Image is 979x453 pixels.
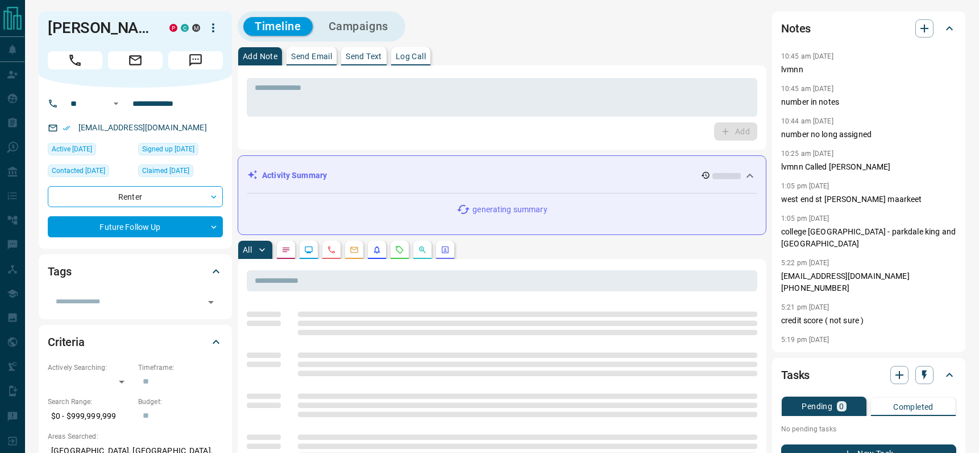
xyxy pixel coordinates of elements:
p: generating summary [472,204,547,216]
h2: Notes [781,19,811,38]
svg: Requests [395,245,404,254]
svg: Calls [327,245,336,254]
button: Timeline [243,17,313,36]
p: number no long assigned [781,129,956,141]
div: Tue Mar 08 2022 [48,164,132,180]
p: $0 - $999,999,999 [48,407,132,426]
svg: Opportunities [418,245,427,254]
p: lvmnn [781,64,956,76]
p: lvmnn Called [PERSON_NAME] [781,161,956,173]
p: 1:05 pm [DATE] [781,182,829,190]
svg: Emails [350,245,359,254]
svg: Listing Alerts [372,245,381,254]
div: Activity Summary [247,165,757,186]
p: Send Text [346,52,382,60]
p: 5:21 pm [DATE] [781,303,829,311]
p: 5:19 pm [DATE] [781,336,829,344]
p: 10:45 am [DATE] [781,52,833,60]
div: Mon Mar 07 2022 [138,143,223,159]
span: Signed up [DATE] [142,143,194,155]
p: Search Range: [48,397,132,407]
svg: Agent Actions [441,245,450,254]
a: [EMAIL_ADDRESS][DOMAIN_NAME] [78,123,207,132]
div: Sat Sep 13 2025 [48,143,132,159]
p: Add Note [243,52,277,60]
svg: Notes [281,245,291,254]
span: Message [168,51,223,69]
div: condos.ca [181,24,189,32]
p: All [243,246,252,254]
button: Campaigns [317,17,400,36]
p: Pending [802,402,832,410]
div: Criteria [48,328,223,356]
span: Email [108,51,163,69]
p: 1:05 pm [DATE] [781,215,829,223]
h2: Tasks [781,366,810,384]
div: Renter [48,186,223,207]
p: west end st [PERSON_NAME] maarkeet [781,193,956,205]
p: number in notes [781,96,956,108]
svg: Lead Browsing Activity [304,245,313,254]
span: Call [48,51,102,69]
div: Future Follow Up [48,216,223,237]
h2: Criteria [48,333,85,351]
div: Tags [48,258,223,285]
div: Notes [781,15,956,42]
p: college [GEOGRAPHIC_DATA] - parkdale king and [GEOGRAPHIC_DATA] [781,226,956,250]
button: Open [203,294,219,310]
p: 10:44 am [DATE] [781,117,833,125]
p: 10:25 am [DATE] [781,150,833,158]
p: Timeframe: [138,363,223,373]
p: Send Email [291,52,332,60]
p: 0 [839,402,844,410]
div: Thu Nov 16 2023 [138,164,223,180]
p: credit score ( not sure ) [781,315,956,327]
svg: Email Verified [63,124,70,132]
p: 5:22 pm [DATE] [781,259,829,267]
p: Areas Searched: [48,431,223,442]
p: Log Call [396,52,426,60]
p: No pending tasks [781,421,956,438]
p: Completed [893,403,934,411]
span: Contacted [DATE] [52,165,105,176]
div: property.ca [169,24,177,32]
button: Open [109,97,123,110]
p: Budget: [138,397,223,407]
span: Active [DATE] [52,143,92,155]
p: [EMAIL_ADDRESS][DOMAIN_NAME] [PHONE_NUMBER] [781,270,956,294]
h2: Tags [48,262,71,281]
div: Tasks [781,361,956,389]
h1: [PERSON_NAME] [48,19,152,37]
span: Claimed [DATE] [142,165,189,176]
p: Activity Summary [262,170,327,182]
p: 10:45 am [DATE] [781,85,833,93]
p: Actively Searching: [48,363,132,373]
div: mrloft.ca [192,24,200,32]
